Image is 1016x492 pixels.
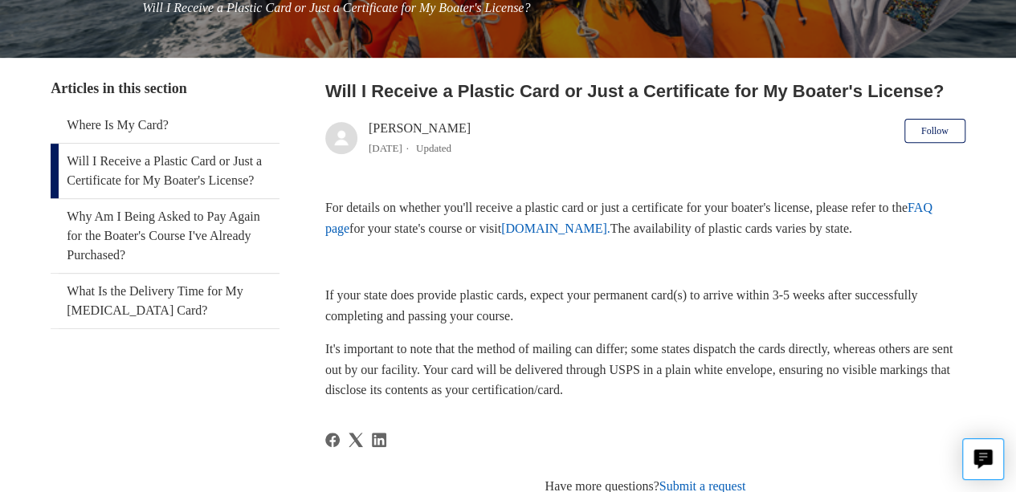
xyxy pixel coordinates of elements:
span: Will I Receive a Plastic Card or Just a Certificate for My Boater's License? [142,1,530,14]
a: What Is the Delivery Time for My [MEDICAL_DATA] Card? [51,274,280,328]
button: Follow Article [904,119,965,143]
li: Updated [416,142,451,154]
a: LinkedIn [372,433,386,447]
a: FAQ page [325,201,932,235]
span: Articles in this section [51,80,186,96]
div: [PERSON_NAME] [369,119,471,157]
svg: Share this page on Facebook [325,433,340,447]
a: Facebook [325,433,340,447]
button: Live chat [962,438,1004,480]
a: Where Is My Card? [51,108,280,143]
p: It's important to note that the method of mailing can differ; some states dispatch the cards dire... [325,339,965,401]
time: 04/08/2025, 11:43 [369,142,402,154]
a: Will I Receive a Plastic Card or Just a Certificate for My Boater's License? [51,144,280,198]
svg: Share this page on LinkedIn [372,433,386,447]
p: If your state does provide plastic cards, expect your permanent card(s) to arrive within 3-5 week... [325,285,965,326]
h2: Will I Receive a Plastic Card or Just a Certificate for My Boater's License? [325,78,965,104]
svg: Share this page on X Corp [349,433,363,447]
a: [DOMAIN_NAME]. [501,222,610,235]
a: Why Am I Being Asked to Pay Again for the Boater's Course I've Already Purchased? [51,199,280,273]
p: For details on whether you'll receive a plastic card or just a certificate for your boater's lice... [325,197,965,238]
a: X Corp [349,433,363,447]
